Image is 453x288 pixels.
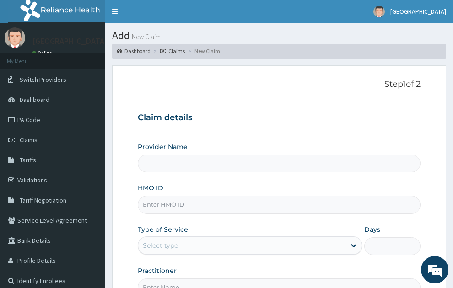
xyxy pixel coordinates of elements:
div: Select type [143,241,178,250]
a: Claims [160,47,185,55]
li: New Claim [186,47,220,55]
span: [GEOGRAPHIC_DATA] [390,7,446,16]
label: HMO ID [138,183,163,192]
a: Online [32,50,54,56]
h3: Claim details [138,113,421,123]
label: Practitioner [138,266,177,275]
span: Tariff Negotiation [20,196,66,204]
h1: Add [112,30,446,42]
input: Enter HMO ID [138,196,421,213]
span: Switch Providers [20,75,66,84]
small: New Claim [130,33,161,40]
img: User Image [373,6,385,17]
img: User Image [5,27,25,48]
span: Dashboard [20,96,49,104]
p: [GEOGRAPHIC_DATA] [32,37,108,45]
p: Step 1 of 2 [138,80,421,90]
label: Type of Service [138,225,188,234]
span: Tariffs [20,156,36,164]
label: Days [364,225,380,234]
a: Dashboard [117,47,151,55]
span: Claims [20,136,38,144]
label: Provider Name [138,142,188,151]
